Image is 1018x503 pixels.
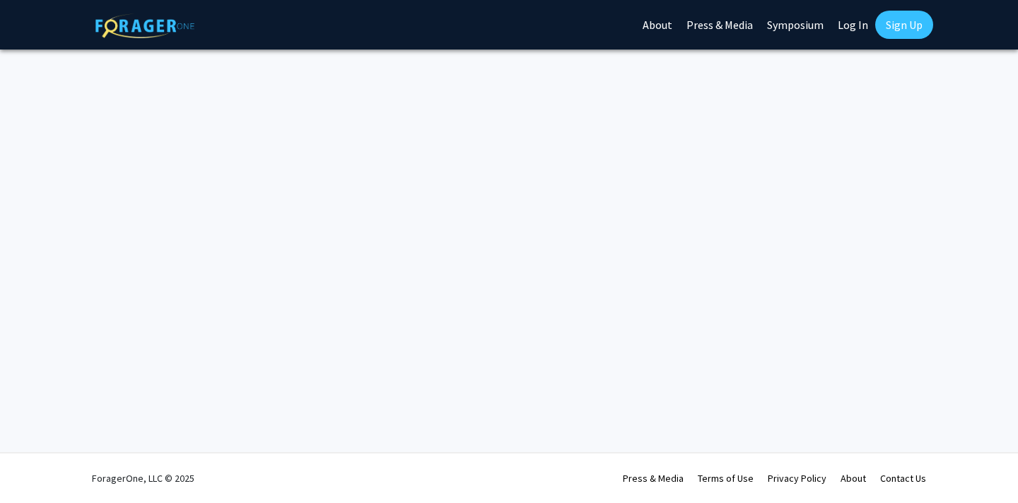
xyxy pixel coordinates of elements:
a: Contact Us [880,472,926,485]
a: Privacy Policy [768,472,826,485]
img: ForagerOne Logo [95,13,194,38]
a: Terms of Use [698,472,754,485]
a: Sign Up [875,11,933,39]
a: About [841,472,866,485]
a: Press & Media [623,472,684,485]
div: ForagerOne, LLC © 2025 [92,453,194,503]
